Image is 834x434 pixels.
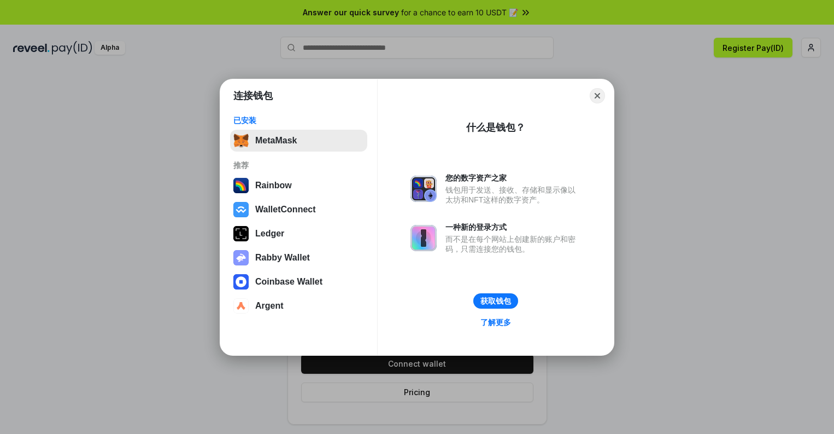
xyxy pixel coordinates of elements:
button: WalletConnect [230,199,367,221]
img: svg+xml,%3Csvg%20width%3D%2228%22%20height%3D%2228%22%20viewBox%3D%220%200%2028%2028%22%20fill%3D... [233,202,249,217]
button: Ledger [230,223,367,245]
img: svg+xml,%3Csvg%20xmlns%3D%22http%3A%2F%2Fwww.w3.org%2F2000%2Fsvg%22%20width%3D%2228%22%20height%3... [233,226,249,241]
div: MetaMask [255,136,297,146]
img: svg+xml,%3Csvg%20xmlns%3D%22http%3A%2F%2Fwww.w3.org%2F2000%2Fsvg%22%20fill%3D%22none%22%20viewBox... [233,250,249,265]
div: Rainbow [255,181,292,190]
div: 您的数字资产之家 [445,173,581,183]
button: Coinbase Wallet [230,271,367,293]
div: Argent [255,301,284,311]
button: MetaMask [230,130,367,152]
div: 推荐 [233,160,364,170]
button: Rabby Wallet [230,247,367,269]
button: 获取钱包 [473,293,518,309]
div: 什么是钱包？ [466,121,525,134]
button: Rainbow [230,175,367,196]
div: 获取钱包 [480,296,511,306]
img: svg+xml,%3Csvg%20xmlns%3D%22http%3A%2F%2Fwww.w3.org%2F2000%2Fsvg%22%20fill%3D%22none%22%20viewBox... [410,225,437,251]
div: 而不是在每个网站上创建新的账户和密码，只需连接您的钱包。 [445,234,581,254]
button: Close [590,88,605,103]
div: 了解更多 [480,317,511,327]
img: svg+xml,%3Csvg%20width%3D%2228%22%20height%3D%2228%22%20viewBox%3D%220%200%2028%2028%22%20fill%3D... [233,274,249,290]
img: svg+xml,%3Csvg%20fill%3D%22none%22%20height%3D%2233%22%20viewBox%3D%220%200%2035%2033%22%20width%... [233,133,249,148]
h1: 连接钱包 [233,89,273,102]
div: 钱包用于发送、接收、存储和显示像以太坊和NFT这样的数字资产。 [445,185,581,205]
div: 一种新的登录方式 [445,222,581,232]
div: 已安装 [233,115,364,125]
img: svg+xml,%3Csvg%20width%3D%2228%22%20height%3D%2228%22%20viewBox%3D%220%200%2028%2028%22%20fill%3D... [233,298,249,314]
img: svg+xml,%3Csvg%20width%3D%22120%22%20height%3D%22120%22%20viewBox%3D%220%200%20120%20120%22%20fil... [233,178,249,193]
div: WalletConnect [255,205,316,215]
img: svg+xml,%3Csvg%20xmlns%3D%22http%3A%2F%2Fwww.w3.org%2F2000%2Fsvg%22%20fill%3D%22none%22%20viewBox... [410,176,437,202]
div: Coinbase Wallet [255,277,322,287]
button: Argent [230,295,367,317]
a: 了解更多 [474,315,518,329]
div: Ledger [255,229,284,239]
div: Rabby Wallet [255,253,310,263]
